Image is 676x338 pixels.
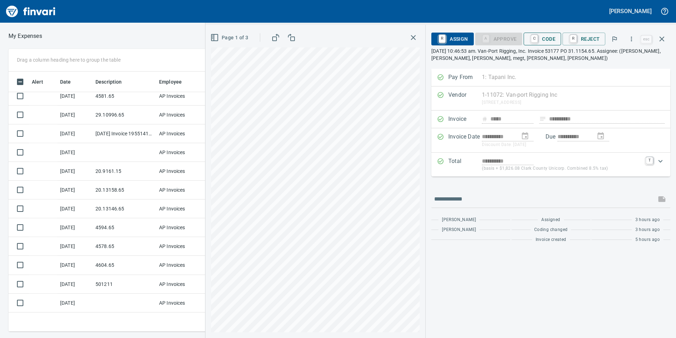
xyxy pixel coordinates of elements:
[156,87,209,106] td: AP Invoices
[57,143,93,162] td: [DATE]
[442,216,476,224] span: [PERSON_NAME]
[93,218,156,237] td: 4594.65
[156,199,209,218] td: AP Invoices
[60,78,80,86] span: Date
[159,78,182,86] span: Employee
[653,191,670,208] span: This records your message into the invoice and notifies anyone mentioned
[57,124,93,143] td: [DATE]
[439,35,445,43] a: R
[529,33,555,45] span: Code
[159,78,191,86] span: Employee
[156,237,209,256] td: AP Invoices
[156,106,209,124] td: AP Invoices
[93,256,156,275] td: 4604.65
[57,106,93,124] td: [DATE]
[156,256,209,275] td: AP Invoices
[534,226,568,233] span: Coding changed
[93,87,156,106] td: 4581.65
[57,275,93,294] td: [DATE]
[57,87,93,106] td: [DATE]
[32,78,52,86] span: Alert
[32,78,43,86] span: Alert
[624,31,639,47] button: More
[4,3,57,20] img: Finvari
[156,143,209,162] td: AP Invoices
[541,216,560,224] span: Assigned
[568,33,600,45] span: Reject
[93,106,156,124] td: 29.10996.65
[156,218,209,237] td: AP Invoices
[570,35,577,43] a: R
[57,237,93,256] td: [DATE]
[635,216,660,224] span: 3 hours ago
[431,47,670,62] p: [DATE] 10:46:53 am. Van-Port Rigging, Inc. Invoice 53177 PO 31.1154.65. Assignee: ([PERSON_NAME],...
[93,162,156,181] td: 20.9161.15
[156,162,209,181] td: AP Invoices
[431,33,473,45] button: RAssign
[93,237,156,256] td: 4578.65
[57,199,93,218] td: [DATE]
[8,32,42,40] nav: breadcrumb
[641,35,652,43] a: esc
[156,275,209,294] td: AP Invoices
[57,162,93,181] td: [DATE]
[156,124,209,143] td: AP Invoices
[156,181,209,199] td: AP Invoices
[209,31,251,44] button: Page 1 of 3
[93,199,156,218] td: 20.13146.65
[93,275,156,294] td: 501211
[531,35,538,43] a: C
[635,226,660,233] span: 3 hours ago
[482,165,642,172] p: (basis + $1,826.08 Clark County Unicorp. Combined 8.5% tax)
[57,218,93,237] td: [DATE]
[475,35,523,41] div: Coding Required
[57,256,93,275] td: [DATE]
[563,33,605,45] button: RReject
[448,157,482,172] p: Total
[8,32,42,40] p: My Expenses
[609,7,652,15] h5: [PERSON_NAME]
[442,226,476,233] span: [PERSON_NAME]
[635,236,660,243] span: 5 hours ago
[607,6,653,17] button: [PERSON_NAME]
[607,31,622,47] button: Flag
[93,124,156,143] td: [DATE] Invoice 195514110 from Uline Inc (1-24846)
[17,56,121,63] p: Drag a column heading here to group the table
[95,78,122,86] span: Description
[95,78,131,86] span: Description
[646,157,653,164] a: T
[60,78,71,86] span: Date
[431,153,670,176] div: Expand
[212,33,248,42] span: Page 1 of 3
[93,181,156,199] td: 20.13158.65
[437,33,468,45] span: Assign
[57,181,93,199] td: [DATE]
[536,236,566,243] span: Invoice created
[524,33,561,45] button: CCode
[57,294,93,312] td: [DATE]
[156,294,209,312] td: AP Invoices
[639,30,670,47] span: Close invoice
